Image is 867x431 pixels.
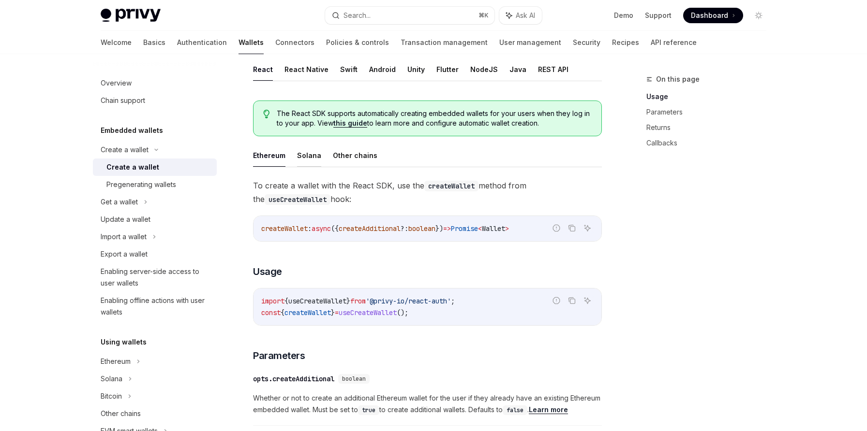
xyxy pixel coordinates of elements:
button: Unity [407,58,425,81]
div: Solana [101,373,122,385]
button: Report incorrect code [550,222,563,234]
code: useCreateWallet [265,194,330,205]
div: Update a wallet [101,214,150,225]
button: Swift [340,58,358,81]
div: opts.createAdditional [253,374,334,384]
a: Demo [614,11,633,20]
button: Android [369,58,396,81]
a: Recipes [612,31,639,54]
span: Dashboard [691,11,728,20]
span: The React SDK supports automatically creating embedded wallets for your users when they log in to... [277,109,592,128]
a: Learn more [529,405,568,414]
a: Returns [646,120,774,135]
a: Chain support [93,92,217,109]
button: Ask AI [581,294,594,307]
span: boolean [408,224,435,233]
span: Ask AI [516,11,535,20]
span: To create a wallet with the React SDK, use the method from the hook: [253,179,602,206]
a: Security [573,31,600,54]
button: Java [509,58,526,81]
div: Overview [101,77,132,89]
div: Enabling offline actions with user wallets [101,295,211,318]
code: false [503,405,527,415]
span: Parameters [253,349,305,362]
button: React Native [284,58,329,81]
span: < [478,224,482,233]
button: Ask AI [499,7,542,24]
a: Support [645,11,672,20]
span: ; [451,297,455,305]
button: REST API [538,58,568,81]
code: true [358,405,379,415]
a: User management [499,31,561,54]
span: (); [397,308,408,317]
span: On this page [656,73,700,85]
span: }) [435,224,443,233]
a: Pregenerating wallets [93,176,217,193]
a: Welcome [101,31,132,54]
span: createAdditional [339,224,401,233]
a: Export a wallet [93,245,217,263]
span: ({ [331,224,339,233]
span: = [335,308,339,317]
div: Pregenerating wallets [106,179,176,190]
span: ⌘ K [478,12,489,19]
span: ?: [401,224,408,233]
button: Copy the contents from the code block [566,222,578,234]
button: Search...⌘K [325,7,494,24]
a: Other chains [93,405,217,422]
div: Ethereum [101,356,131,367]
span: from [350,297,366,305]
span: useCreateWallet [339,308,397,317]
span: Whether or not to create an additional Ethereum wallet for the user if they already have an exist... [253,392,602,416]
span: import [261,297,284,305]
span: { [284,297,288,305]
a: Parameters [646,104,774,120]
a: Authentication [177,31,227,54]
button: NodeJS [470,58,498,81]
div: Export a wallet [101,248,148,260]
button: Flutter [436,58,459,81]
a: Callbacks [646,135,774,151]
button: Other chains [333,144,377,167]
a: Enabling server-side access to user wallets [93,263,217,292]
a: Policies & controls [326,31,389,54]
svg: Tip [263,110,270,118]
span: : [308,224,312,233]
button: Ask AI [581,222,594,234]
a: Overview [93,74,217,92]
button: React [253,58,273,81]
span: boolean [342,375,366,383]
a: this guide [333,119,367,128]
button: Solana [297,144,321,167]
img: light logo [101,9,161,22]
div: Bitcoin [101,390,122,402]
button: Toggle dark mode [751,8,766,23]
span: createWallet [261,224,308,233]
div: Import a wallet [101,231,147,243]
a: Dashboard [683,8,743,23]
span: Usage [253,265,282,278]
a: Enabling offline actions with user wallets [93,292,217,321]
a: Usage [646,89,774,104]
h5: Embedded wallets [101,125,163,136]
span: const [261,308,281,317]
span: } [331,308,335,317]
span: useCreateWallet [288,297,346,305]
div: Create a wallet [101,144,149,156]
div: Enabling server-side access to user wallets [101,266,211,289]
span: Wallet [482,224,505,233]
button: Copy the contents from the code block [566,294,578,307]
div: Chain support [101,95,145,106]
a: Transaction management [401,31,488,54]
span: { [281,308,284,317]
button: Ethereum [253,144,285,167]
code: createWallet [424,181,478,191]
h5: Using wallets [101,336,147,348]
span: '@privy-io/react-auth' [366,297,451,305]
a: Connectors [275,31,314,54]
span: } [346,297,350,305]
span: async [312,224,331,233]
a: Basics [143,31,165,54]
div: Other chains [101,408,141,419]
